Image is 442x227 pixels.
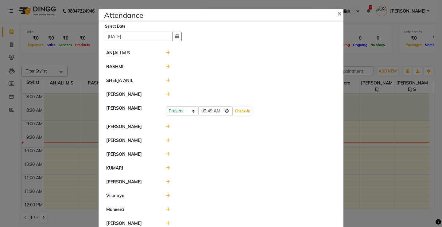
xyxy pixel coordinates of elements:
div: Vismaya [102,193,161,199]
div: RASHMI [102,64,161,70]
div: [PERSON_NAME] [102,179,161,185]
button: Close [332,5,348,22]
div: [PERSON_NAME] [102,105,161,116]
div: [PERSON_NAME] [102,151,161,158]
div: ANJALI M S [102,50,161,56]
input: Select date [105,32,173,41]
div: [PERSON_NAME] [102,123,161,130]
label: Select Date [105,24,126,29]
div: KUMARI [102,165,161,171]
div: [PERSON_NAME] [102,91,161,98]
span: × [337,9,342,18]
div: [PERSON_NAME] [102,220,161,227]
div: [PERSON_NAME] [102,137,161,144]
div: Muneera [102,206,161,213]
button: Check-In [233,107,252,115]
div: SHEEJA ANIL [102,77,161,84]
h4: Attendance [104,10,143,21]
